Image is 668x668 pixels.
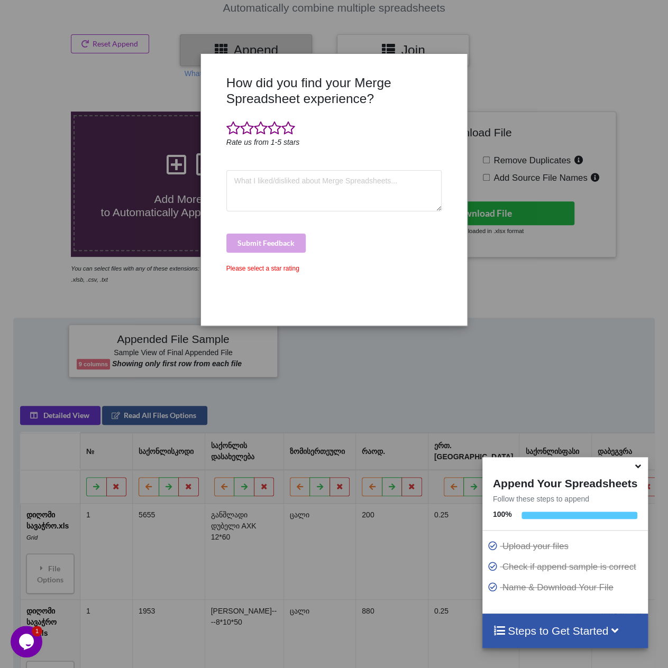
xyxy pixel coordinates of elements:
[482,494,648,504] p: Follow these steps to append
[226,138,300,146] i: Rate us from 1-5 stars
[11,626,44,657] iframe: chat widget
[488,560,645,573] p: Check if append sample is correct
[226,264,442,273] div: Please select a star rating
[488,540,645,553] p: Upload your files
[482,474,648,490] h4: Append Your Spreadsheets
[226,75,442,106] h3: How did you find your Merge Spreadsheet experience?
[493,624,637,637] h4: Steps to Get Started
[488,581,645,594] p: Name & Download Your File
[493,510,512,518] b: 100 %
